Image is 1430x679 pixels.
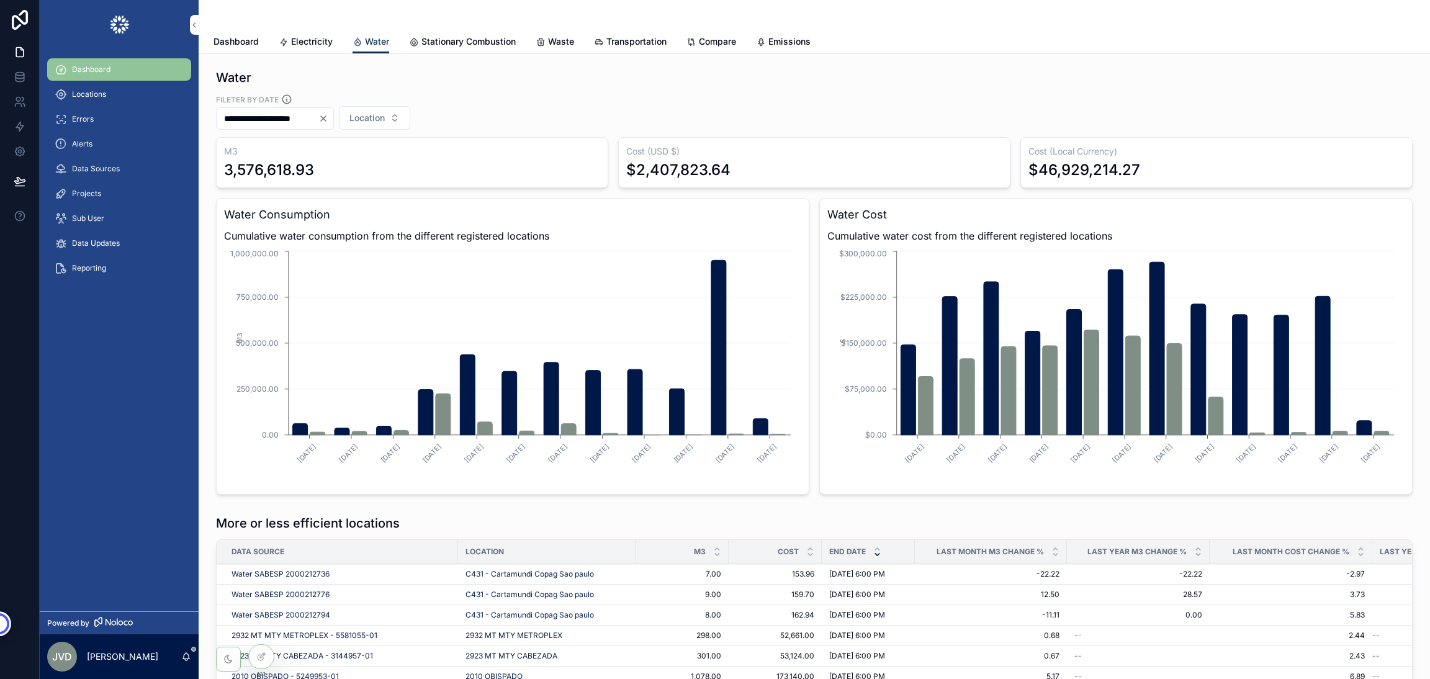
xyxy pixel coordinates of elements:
[1069,442,1092,464] text: [DATE]
[465,631,562,641] a: 2932 MT MTY METROPLEX
[922,631,1059,641] span: 0.68
[52,649,72,664] span: JVd
[291,35,333,48] span: Electricity
[827,248,1405,487] div: chart
[47,257,191,279] a: Reporting
[409,30,516,55] a: Stationary Combustion
[216,94,279,105] label: Fileter by Date
[606,35,667,48] span: Transportation
[643,651,721,661] span: 301.00
[1074,569,1202,579] span: -22.22
[72,65,110,74] span: Dashboard
[47,158,191,180] a: Data Sources
[922,651,1059,661] span: 0.67
[829,547,866,557] span: End Date
[1372,631,1380,641] span: --
[736,569,814,579] span: 153.96
[232,651,373,661] a: 2923 MT MTY CABEZADA - 3144957-01
[337,442,359,464] text: [DATE]
[778,547,799,557] span: Cost
[714,442,736,464] text: [DATE]
[1235,442,1257,464] text: [DATE]
[72,114,94,124] span: Errors
[465,569,594,579] a: C431 - Cartamundi Copag Sao paulo
[87,650,158,663] p: [PERSON_NAME]
[465,610,594,620] a: C431 - Cartamundi Copag Sao paulo
[262,430,279,439] tspan: 0.00
[365,35,389,48] span: Water
[72,189,101,199] span: Projects
[72,263,106,273] span: Reporting
[214,35,259,48] span: Dashboard
[72,214,104,223] span: Sub User
[1233,547,1349,557] span: Last Month Cost Change %
[72,139,92,149] span: Alerts
[756,30,811,55] a: Emissions
[47,108,191,130] a: Errors
[230,249,279,258] tspan: 1,000,000.00
[1028,145,1405,158] h3: Cost (Local Currency)
[736,610,814,620] span: 162.94
[626,160,731,180] div: $2,407,823.64
[279,30,333,55] a: Electricity
[839,249,887,258] tspan: $300,000.00
[1359,442,1382,464] text: [DATE]
[986,442,1009,464] text: [DATE]
[232,569,330,579] a: Water SABESP 2000212736
[232,590,330,600] span: Water SABESP 2000212776
[829,651,885,661] span: [DATE] 6:00 PM
[214,30,259,55] a: Dashboard
[232,547,284,557] span: Data Source
[829,631,885,641] span: [DATE] 6:00 PM
[1074,590,1202,600] span: 28.57
[465,651,557,661] a: 2923 MT MTY CABEZADA
[236,292,279,302] tspan: 750,000.00
[109,15,130,35] img: App logo
[40,611,199,634] a: Powered by
[1087,547,1187,557] span: Last Year m3 Change %
[379,442,402,464] text: [DATE]
[463,442,485,464] text: [DATE]
[1217,590,1365,600] span: 3.73
[865,430,887,439] tspan: $0.00
[465,547,504,557] span: Location
[1217,610,1365,620] span: 5.83
[1028,160,1140,180] div: $46,929,214.27
[339,106,410,130] button: Select Button
[548,35,574,48] span: Waste
[588,442,611,464] text: [DATE]
[699,35,736,48] span: Compare
[903,442,925,464] text: [DATE]
[47,207,191,230] a: Sub User
[1276,442,1298,464] text: [DATE]
[1152,442,1174,464] text: [DATE]
[47,182,191,205] a: Projects
[922,569,1059,579] span: -22.22
[937,547,1044,557] span: Last Month m3 Change %
[829,590,885,600] span: [DATE] 6:00 PM
[224,248,801,487] div: chart
[421,35,516,48] span: Stationary Combustion
[47,618,89,628] span: Powered by
[47,133,191,155] a: Alerts
[232,631,377,641] a: 2932 MT MTY METROPLEX - 5581055-01
[672,442,695,464] text: [DATE]
[736,651,814,661] span: 53,124.00
[465,590,594,600] a: C431 - Cartamundi Copag Sao paulo
[1074,631,1082,641] span: --
[626,145,1002,158] h3: Cost (USD $)
[236,384,279,393] tspan: 250,000.00
[236,338,279,348] tspan: 500,000.00
[421,442,443,464] text: [DATE]
[643,590,721,600] span: 9.00
[536,30,574,55] a: Waste
[1028,442,1050,464] text: [DATE]
[224,160,314,180] div: 3,576,618.93
[505,442,527,464] text: [DATE]
[224,228,801,243] span: Cumulative water consumption from the different registered locations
